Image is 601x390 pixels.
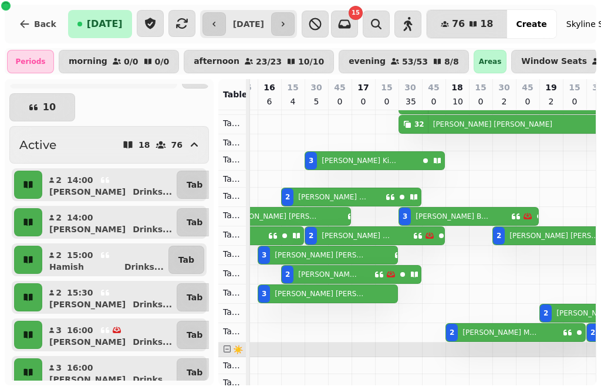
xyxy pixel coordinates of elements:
[546,96,556,107] p: 2
[177,358,212,386] button: Tab
[543,308,548,318] div: 2
[285,192,290,202] div: 2
[124,261,164,273] p: Drinks ...
[187,367,202,378] p: Tab
[590,328,595,337] div: 2
[223,248,241,260] p: Table 210
[523,96,532,107] p: 0
[45,171,174,199] button: 214:00[PERSON_NAME]Drinks...
[256,57,282,66] p: 23 / 23
[187,179,202,191] p: Tab
[45,283,174,311] button: 215:30[PERSON_NAME]Drinks...
[223,306,241,318] p: Table 213
[349,57,386,66] p: evening
[309,231,313,240] div: 2
[184,50,334,73] button: afternoon23/2310/10
[223,154,241,165] p: Table 205
[450,328,454,337] div: 2
[416,212,489,221] p: [PERSON_NAME] Borthwick
[451,82,462,93] p: 18
[433,120,552,129] p: [PERSON_NAME] [PERSON_NAME]
[223,267,241,279] p: Table 211
[49,186,126,198] p: [PERSON_NAME]
[177,171,212,199] button: Tab
[223,117,241,129] p: Table 203
[223,377,241,388] p: Table 302
[452,19,465,29] span: 76
[275,250,365,260] p: [PERSON_NAME] [PERSON_NAME]
[516,20,546,28] span: Create
[49,223,126,235] p: [PERSON_NAME]
[194,57,239,66] p: afternoon
[262,250,266,260] div: 3
[45,321,174,349] button: 316:00[PERSON_NAME]Drinks...
[43,103,56,112] p: 10
[178,254,194,266] p: Tab
[507,10,556,38] button: Create
[298,270,359,279] p: [PERSON_NAME] LAW
[498,82,509,93] p: 30
[45,358,174,386] button: 316:00[PERSON_NAME]Drinks...
[45,208,174,236] button: 214:00[PERSON_NAME]Drinks...
[133,299,172,310] p: Drinks ...
[67,212,93,223] p: 14:00
[187,216,202,228] p: Tab
[403,212,407,221] div: 3
[480,19,493,29] span: 18
[287,82,298,93] p: 15
[334,82,345,93] p: 45
[69,57,107,66] p: morning
[322,231,393,240] p: [PERSON_NAME] Paterson
[223,209,241,221] p: Table 208
[335,96,345,107] p: 0
[352,10,360,16] span: 15
[68,10,132,38] button: [DATE]
[7,50,54,73] div: Periods
[133,374,172,385] p: Drinks ...
[359,96,368,107] p: 0
[55,174,62,186] p: 2
[288,96,298,107] p: 4
[522,82,533,93] p: 45
[382,96,391,107] p: 0
[155,57,170,66] p: 0 / 0
[187,291,202,303] p: Tab
[509,231,600,240] p: [PERSON_NAME] [PERSON_NAME]
[404,82,416,93] p: 30
[223,229,241,240] p: Table 209
[187,329,202,341] p: Tab
[339,50,469,73] button: evening53/538/8
[497,231,501,240] div: 2
[545,82,556,93] p: 19
[9,93,75,121] button: 10
[310,82,322,93] p: 30
[265,96,274,107] p: 6
[428,82,439,93] p: 45
[223,90,248,99] span: Table
[521,57,587,66] p: Window Seats
[133,223,172,235] p: Drinks ...
[168,246,204,274] button: Tab
[59,50,179,73] button: morning0/00/0
[298,57,324,66] p: 10 / 10
[444,57,459,66] p: 8 / 8
[55,362,62,374] p: 3
[55,212,62,223] p: 2
[223,360,241,371] p: Table 301
[474,50,507,73] div: Areas
[499,96,509,107] p: 2
[87,19,123,29] span: [DATE]
[139,141,150,149] p: 18
[322,156,396,165] p: [PERSON_NAME] Kinnear
[34,20,56,28] span: Back
[67,362,93,374] p: 16:00
[357,82,369,93] p: 17
[228,212,318,221] p: [PERSON_NAME] [PERSON_NAME]
[55,287,62,299] p: 2
[402,57,428,66] p: 53 / 53
[462,328,539,337] p: [PERSON_NAME] McDermott
[124,57,139,66] p: 0 / 0
[223,137,241,148] p: Table 204
[45,246,166,274] button: 215:00HamishDrinks...
[309,156,313,165] div: 3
